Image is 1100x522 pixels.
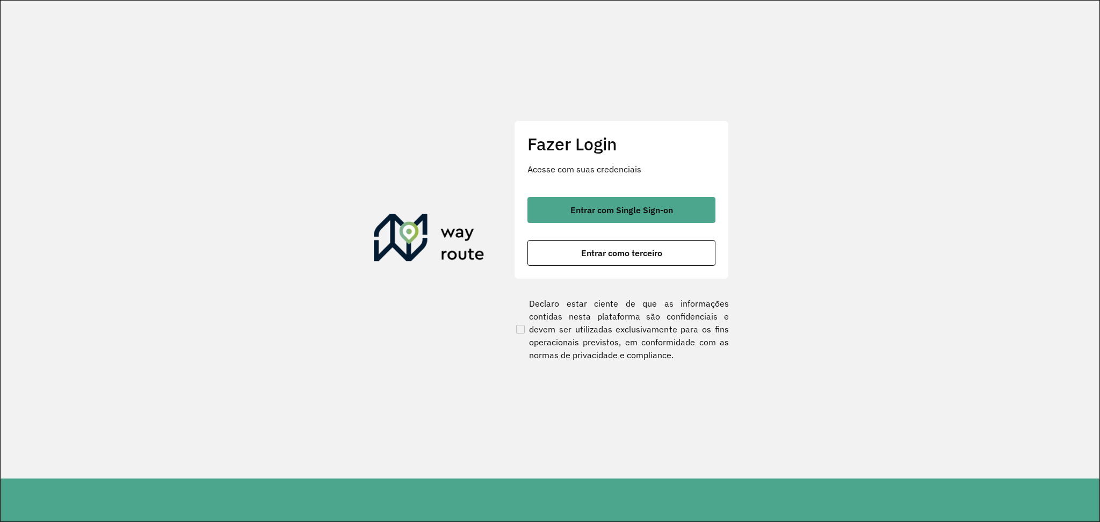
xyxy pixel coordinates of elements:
h2: Fazer Login [527,134,715,154]
p: Acesse com suas credenciais [527,163,715,176]
img: Roteirizador AmbevTech [374,214,484,265]
button: button [527,240,715,266]
label: Declaro estar ciente de que as informações contidas nesta plataforma são confidenciais e devem se... [514,297,729,361]
button: button [527,197,715,223]
span: Entrar com Single Sign-on [570,206,673,214]
span: Entrar como terceiro [581,249,662,257]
